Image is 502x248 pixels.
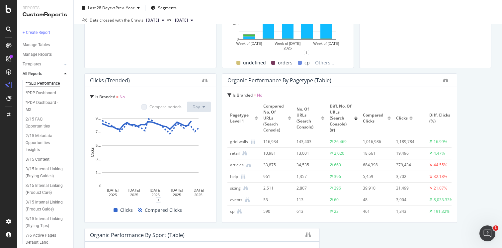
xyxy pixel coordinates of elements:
div: 3,702 [396,174,421,180]
div: 33,875 [263,162,289,168]
span: Compared No. of URLs (Search Console) [263,103,286,133]
text: Clicks [90,147,94,157]
div: 5,459 [363,174,388,180]
div: binoculars [202,77,208,83]
a: 3/15 Internal Linking (Product Guide) [26,199,69,213]
text: 3… [96,157,101,161]
button: [DATE] [143,16,167,24]
text: Week of [DATE] [236,41,262,45]
a: Templates [23,61,62,68]
a: 2/15 Metadata Opportunities Insights [26,132,69,153]
span: orders [278,59,293,67]
span: Segments [158,5,177,11]
div: 379,434 [396,162,421,168]
div: CustomReports [23,11,68,19]
div: *PDP Dashboard - MX [26,99,62,113]
span: = [116,94,119,100]
div: *PDP Dashboard [26,90,56,97]
span: Diff. No. of URLs (Search Console) (#) [330,103,353,133]
span: Is Branded [233,92,253,98]
div: 21.07% [434,185,447,191]
div: retail [230,150,240,156]
div: 34,535 [296,162,322,168]
text: [DATE] [150,188,161,192]
a: *PDP Dashboard [26,90,69,97]
div: 143,403 [296,139,322,145]
div: 461 [363,208,388,214]
div: 1,343 [396,208,421,214]
text: [DATE] [171,188,183,192]
div: 31,499 [396,185,421,191]
div: 2/15 FAQ Opportunities [26,116,63,130]
div: 13,001 [296,150,322,156]
a: 3/15 Content [26,156,69,163]
span: vs Prev. Year [112,5,134,11]
div: 53 [263,197,289,203]
div: 16.99% [434,139,447,145]
a: 7/6 Active Pages Default Lang. [26,232,69,246]
div: Organic Performance by Sport (Table) [90,232,185,238]
div: grid-walls [230,139,248,145]
span: = [254,92,256,98]
div: 1 [304,50,309,55]
div: 44.55% [434,162,447,168]
span: Clicks [120,206,133,214]
div: 396 [334,174,341,180]
text: 2… [233,21,239,25]
div: Reports [23,5,68,11]
div: 60 [334,197,339,203]
a: Manage Reports [23,51,69,58]
span: undefined [243,59,266,67]
div: 660 [334,162,341,168]
div: 613 [296,208,322,214]
button: [DATE] [172,16,196,24]
div: 3/15 Internal Linking (Product Care) [26,182,65,196]
div: Clicks (Trended) [90,77,130,84]
div: cp [230,208,234,214]
span: Compared Clicks [145,206,182,214]
text: [DATE] [193,188,204,192]
text: Week of [DATE] [313,41,339,45]
div: All Reports [23,70,42,77]
div: 48 [363,197,388,203]
div: 1,357 [296,174,322,180]
button: Segments [148,3,179,13]
text: 2025 [194,193,202,197]
div: 19,496 [396,150,421,156]
div: 39,910 [363,185,388,191]
div: 8,033.33% [434,197,453,203]
div: 684,398 [363,162,388,168]
text: 2025 [130,193,138,197]
span: Diff. Clicks (%) [429,112,452,124]
a: **SEO Performance [26,80,69,87]
div: 1,016,986 [363,139,388,145]
svg: A chart. [90,115,211,200]
text: 7… [96,130,101,134]
div: 2,807 [296,185,322,191]
text: [DATE] [107,188,119,192]
div: 26,469 [334,139,347,145]
div: 2/15 Metadata Opportunities Insights [26,132,65,153]
text: 0 [237,37,239,41]
iframe: Intercom live chat [479,225,495,241]
div: sizing [230,185,241,191]
div: 7/6 Active Pages Default Lang. [26,232,64,246]
a: 3/15 Internal Linking (Styling Tips) [26,215,69,229]
text: 0 [99,184,101,188]
div: help [230,174,238,180]
span: Clicks [396,115,408,121]
div: 961 [263,174,289,180]
span: cp [304,59,310,67]
div: Clicks (Trended)Is Branded = NoCompare periodsDayA chart.1ClicksCompared Clicks [84,73,216,223]
span: Is Branded [95,94,115,100]
span: No. of URLs (Search Console) [296,106,319,130]
div: 3/15 Content [26,156,49,163]
div: Data crossed with the Crawls [90,17,143,23]
a: Manage Tables [23,41,69,48]
span: Last 28 Days [88,5,112,11]
div: 4.47% [434,150,445,156]
div: 1,189,784 [396,139,421,145]
span: 1 [493,225,498,231]
div: 1 [156,197,161,203]
text: 2025 [151,193,159,197]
